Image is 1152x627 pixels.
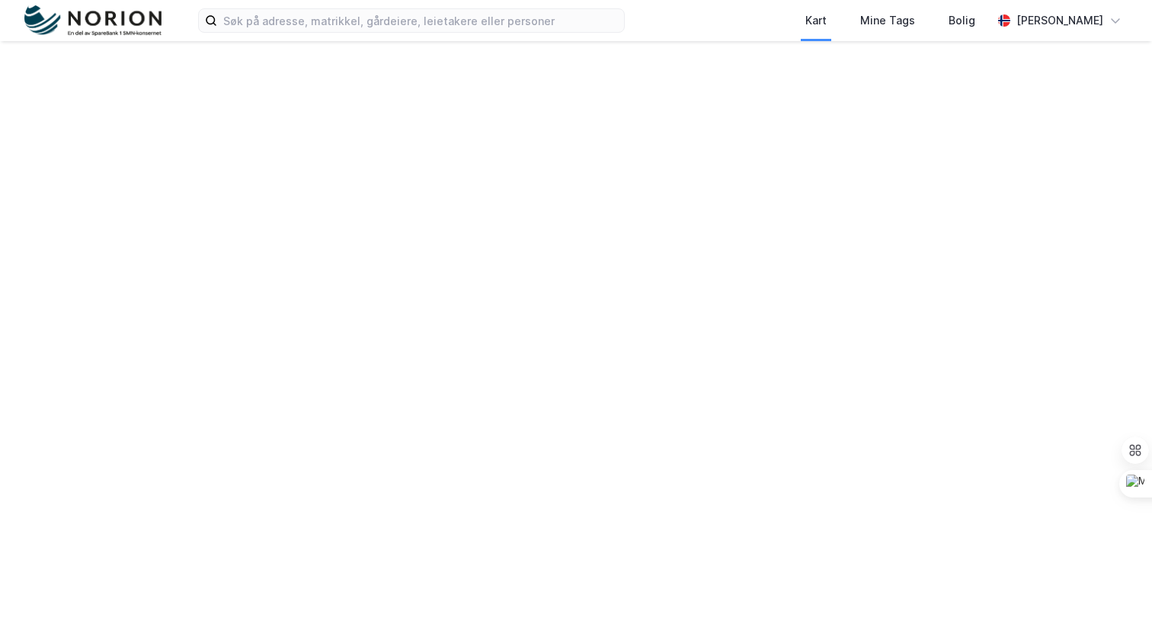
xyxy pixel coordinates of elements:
div: Kart [805,11,827,30]
input: Søk på adresse, matrikkel, gårdeiere, leietakere eller personer [217,9,624,32]
div: Mine Tags [860,11,915,30]
div: Bolig [949,11,975,30]
div: [PERSON_NAME] [1016,11,1103,30]
img: norion-logo.80e7a08dc31c2e691866.png [24,5,162,37]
